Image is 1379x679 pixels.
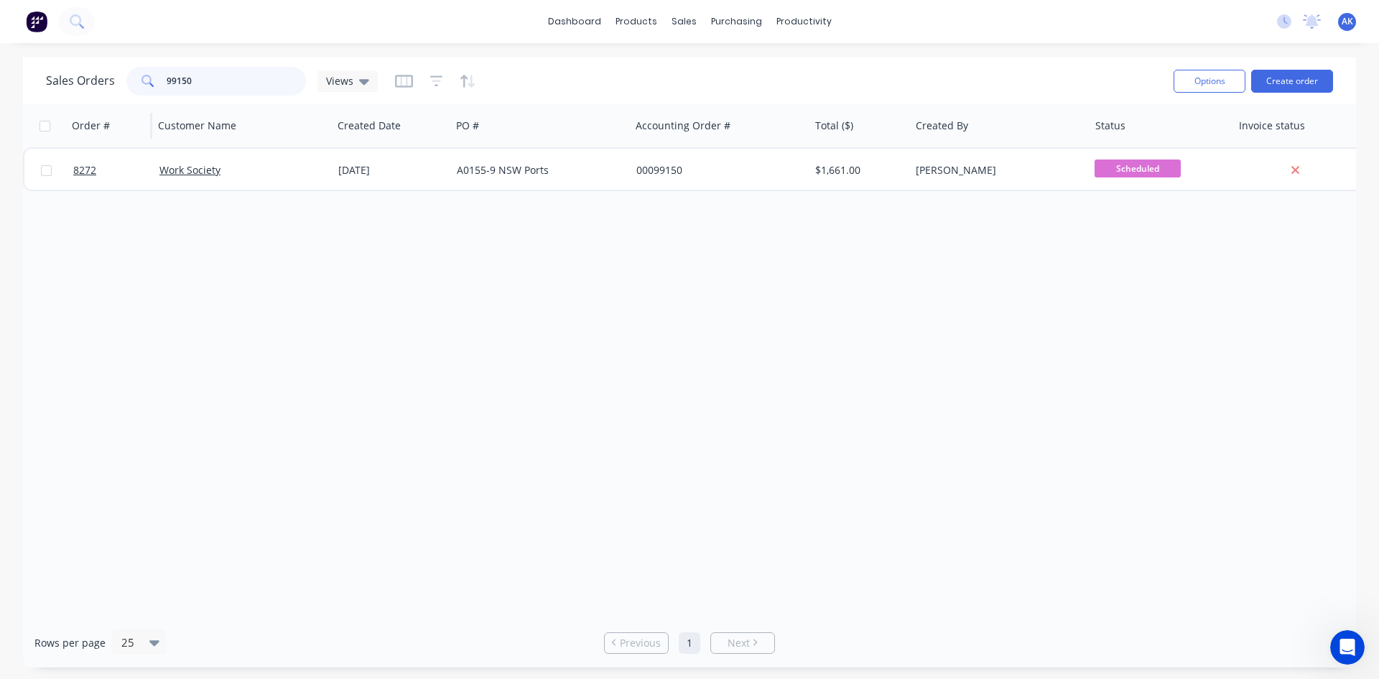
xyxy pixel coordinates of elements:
[679,632,700,654] a: Page 1 is your current page
[636,163,796,177] div: 00099150
[620,636,661,650] span: Previous
[598,632,781,654] ul: Pagination
[704,11,769,32] div: purchasing
[1095,119,1125,133] div: Status
[34,636,106,650] span: Rows per page
[916,119,968,133] div: Created By
[73,149,159,192] a: 8272
[605,636,668,650] a: Previous page
[916,163,1075,177] div: [PERSON_NAME]
[1330,630,1365,665] iframe: Intercom live chat
[1342,15,1353,28] span: AK
[456,119,479,133] div: PO #
[664,11,704,32] div: sales
[73,163,96,177] span: 8272
[1239,119,1305,133] div: Invoice status
[158,119,236,133] div: Customer Name
[608,11,664,32] div: products
[338,163,445,177] div: [DATE]
[159,163,220,177] a: Work Society
[72,119,110,133] div: Order #
[167,67,307,96] input: Search...
[457,163,616,177] div: A0155-9 NSW Ports
[711,636,774,650] a: Next page
[636,119,730,133] div: Accounting Order #
[1251,70,1333,93] button: Create order
[26,11,47,32] img: Factory
[46,74,115,88] h1: Sales Orders
[728,636,750,650] span: Next
[326,73,353,88] span: Views
[541,11,608,32] a: dashboard
[769,11,839,32] div: productivity
[815,163,899,177] div: $1,661.00
[1095,160,1181,177] span: Scheduled
[338,119,401,133] div: Created Date
[815,119,853,133] div: Total ($)
[1174,70,1245,93] button: Options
